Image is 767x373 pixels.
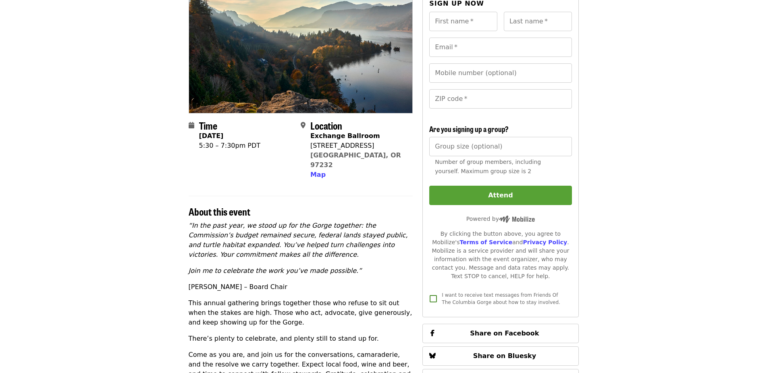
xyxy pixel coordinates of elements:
a: Terms of Service [459,239,512,245]
input: Last name [504,12,572,31]
input: First name [429,12,497,31]
em: Join me to celebrate the work you’ve made possible.” [189,267,362,275]
img: Powered by Mobilize [499,216,535,223]
p: [PERSON_NAME] – Board Chair [189,282,413,292]
button: Attend [429,186,572,205]
div: [STREET_ADDRESS] [310,141,406,151]
a: [GEOGRAPHIC_DATA], OR 97232 [310,151,401,169]
input: Mobile number (optional) [429,63,572,83]
input: ZIP code [429,89,572,109]
span: Number of group members, including yourself. Maximum group size is 2 [435,159,541,174]
i: calendar icon [189,122,194,129]
button: Share on Bluesky [422,346,578,366]
p: There’s plenty to celebrate, and plenty still to stand up for. [189,334,413,344]
span: Are you signing up a group? [429,124,509,134]
strong: [DATE] [199,132,224,140]
div: By clicking the button above, you agree to Mobilize's and . Mobilize is a service provider and wi... [429,230,572,281]
div: 5:30 – 7:30pm PDT [199,141,261,151]
span: Time [199,118,217,132]
span: About this event [189,204,250,218]
strong: Exchange Ballroom [310,132,380,140]
button: Map [310,170,326,180]
span: Share on Facebook [470,329,539,337]
input: [object Object] [429,137,572,156]
button: Share on Facebook [422,324,578,343]
p: This annual gathering brings together those who refuse to sit out when the stakes are high. Those... [189,298,413,327]
span: Share on Bluesky [473,352,536,360]
span: Powered by [466,216,535,222]
span: I want to receive text messages from Friends Of The Columbia Gorge about how to stay involved. [442,292,560,305]
input: Email [429,38,572,57]
a: Privacy Policy [523,239,567,245]
em: “In the past year, we stood up for the Gorge together: the Commission’s budget remained secure, f... [189,222,408,258]
span: Location [310,118,342,132]
i: map-marker-alt icon [301,122,306,129]
span: Map [310,171,326,178]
